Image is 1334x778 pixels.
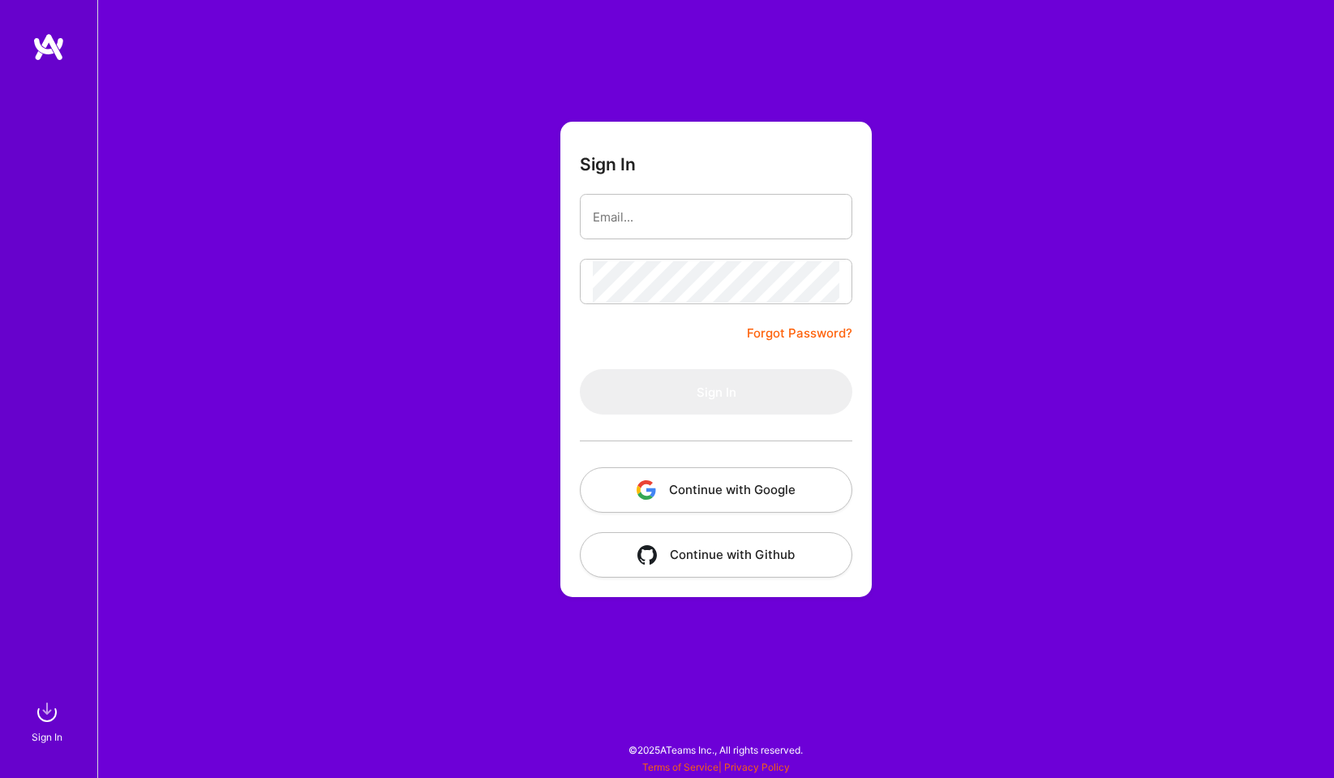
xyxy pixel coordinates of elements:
[593,196,839,238] input: Email...
[580,467,852,513] button: Continue with Google
[637,480,656,500] img: icon
[97,729,1334,770] div: © 2025 ATeams Inc., All rights reserved.
[34,696,63,746] a: sign inSign In
[642,761,718,773] a: Terms of Service
[642,761,790,773] span: |
[32,729,62,746] div: Sign In
[724,761,790,773] a: Privacy Policy
[580,154,636,174] h3: Sign In
[747,324,852,343] a: Forgot Password?
[580,369,852,415] button: Sign In
[637,545,657,565] img: icon
[580,532,852,578] button: Continue with Github
[31,696,63,729] img: sign in
[32,32,65,62] img: logo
